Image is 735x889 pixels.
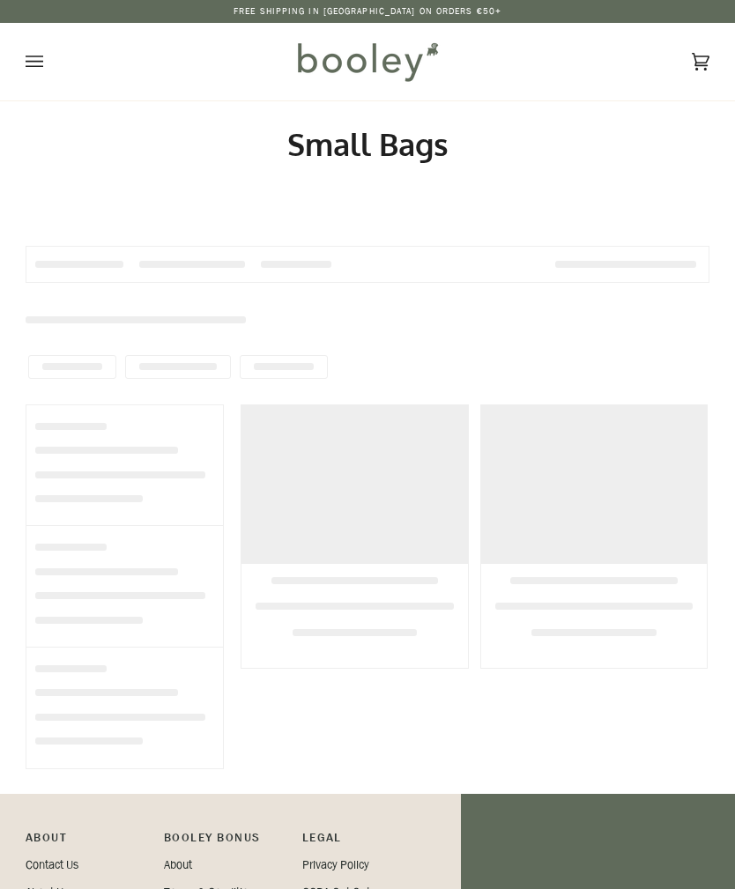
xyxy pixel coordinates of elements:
h1: Small Bags [26,125,709,163]
p: Booley Bonus [164,829,288,856]
a: Privacy Policy [302,856,369,873]
button: Open menu [26,23,78,100]
p: Pipeline_Footer Main [26,829,150,856]
a: Contact Us [26,856,78,873]
a: About [164,856,192,873]
img: Booley [290,36,444,87]
p: Pipeline_Footer Sub [302,829,427,856]
p: Free Shipping in [GEOGRAPHIC_DATA] on Orders €50+ [234,4,501,19]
